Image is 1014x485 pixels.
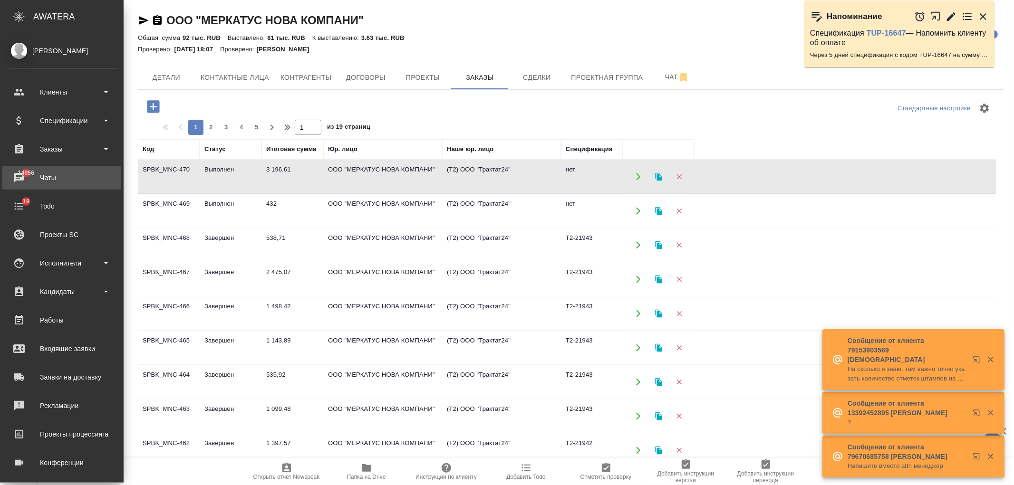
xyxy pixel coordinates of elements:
[7,142,116,156] div: Заказы
[649,304,668,323] button: Клонировать
[457,72,502,84] span: Заказы
[323,160,442,193] td: ООО "МЕРКАТУС НОВА КОМПАНИ"
[138,46,174,53] p: Проверено:
[327,121,370,135] span: из 19 страниц
[561,297,623,330] td: Т2-21943
[848,461,966,471] p: Напишите вместо attn менеджер
[323,297,442,330] td: ООО "МЕРКАТУС НОВА КОМПАНИ"
[962,11,973,22] button: Перейти в todo
[649,338,668,357] button: Клонировать
[566,458,646,485] button: Отметить проверку
[442,365,561,399] td: (Т2) ООО "Трактат24"
[261,194,323,228] td: 432
[628,406,648,426] button: Открыть
[7,370,116,384] div: Заявки на доставку
[183,34,228,41] p: 92 тыс. RUB
[249,123,264,132] span: 5
[261,399,323,433] td: 1 099,48
[144,72,189,84] span: Детали
[200,331,261,364] td: Завершен
[486,458,566,485] button: Добавить Todo
[234,120,249,135] button: 4
[981,355,1000,364] button: Закрыть
[323,399,442,433] td: ООО "МЕРКАТУС НОВА КОМПАНИ"
[203,123,219,132] span: 2
[200,297,261,330] td: Завершен
[669,201,689,220] button: Удалить
[848,336,966,364] p: Сообщение от клиента 79153903569 [DEMOGRAPHIC_DATA]
[973,97,996,120] span: Настроить таблицу
[914,11,926,22] button: Отложить
[967,447,990,470] button: Открыть в новой вкладке
[628,372,648,391] button: Открыть
[7,427,116,441] div: Проекты процессинга
[981,409,1000,417] button: Закрыть
[138,228,200,262] td: SPBK_MNC-468
[571,72,643,84] span: Проектная группа
[669,235,689,255] button: Удалить
[220,46,257,53] p: Проверено:
[7,399,116,413] div: Рекламации
[138,297,200,330] td: SPBK_MNC-466
[261,297,323,330] td: 1 498,42
[323,194,442,228] td: ООО "МЕРКАТУС НОВА КОМПАНИ"
[628,304,648,323] button: Открыть
[138,331,200,364] td: SPBK_MNC-465
[249,120,264,135] button: 5
[652,470,720,484] span: Добавить инструкции верстки
[200,263,261,296] td: Завершен
[266,144,316,154] div: Итоговая сумма
[649,235,668,255] button: Клонировать
[7,456,116,470] div: Конференции
[506,474,545,480] span: Добавить Todo
[669,372,689,391] button: Удалить
[967,350,990,373] button: Открыть в новой вкладке
[138,15,149,26] button: Скопировать ссылку для ЯМессенджера
[654,71,700,83] span: Чат
[2,365,121,389] a: Заявки на доставку
[280,72,332,84] span: Контрагенты
[261,263,323,296] td: 2 475,07
[895,101,973,116] div: split button
[323,331,442,364] td: ООО "МЕРКАТУС НОВА КОМПАНИ"
[2,451,121,475] a: Конференции
[561,228,623,262] td: Т2-21943
[253,474,320,480] span: Открыть отчет Newspeak
[267,34,312,41] p: 81 тыс. RUB
[219,120,234,135] button: 3
[166,14,364,27] a: ООО "МЕРКАТУС НОВА КОМПАНИ"
[646,458,726,485] button: Добавить инструкции верстки
[442,160,561,193] td: (Т2) ООО "Трактат24"
[2,422,121,446] a: Проекты процессинга
[2,223,121,247] a: Проекты SC
[827,12,882,21] p: Напоминание
[628,235,648,255] button: Открыть
[977,11,989,22] button: Закрыть
[732,470,800,484] span: Добавить инструкции перевода
[138,194,200,228] td: SPBK_MNC-469
[649,372,668,391] button: Клонировать
[143,144,154,154] div: Код
[628,167,648,186] button: Открыть
[669,406,689,426] button: Удалить
[347,474,386,480] span: Папка на Drive
[561,331,623,364] td: Т2-21943
[669,440,689,460] button: Удалить
[810,50,989,60] p: Через 5 дней спецификация с кодом TUP-16647 на сумму 2740.8 RUB будет просрочена
[848,399,966,418] p: Сообщение от клиента 13392452895 [PERSON_NAME]
[2,337,121,361] a: Входящие заявки
[343,72,388,84] span: Договоры
[228,34,267,41] p: Выставлено:
[400,72,445,84] span: Проекты
[17,197,35,206] span: 19
[566,144,613,154] div: Спецификация
[7,199,116,213] div: Todo
[138,263,200,296] td: SPBK_MNC-467
[726,458,806,485] button: Добавить инструкции перевода
[514,72,560,84] span: Сделки
[323,434,442,467] td: ООО "МЕРКАТУС НОВА КОМПАНИ"
[442,194,561,228] td: (Т2) ООО "Трактат24"
[7,256,116,270] div: Исполнители
[810,29,989,48] p: Спецификация — Напомнить клиенту об оплате
[628,201,648,220] button: Открыть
